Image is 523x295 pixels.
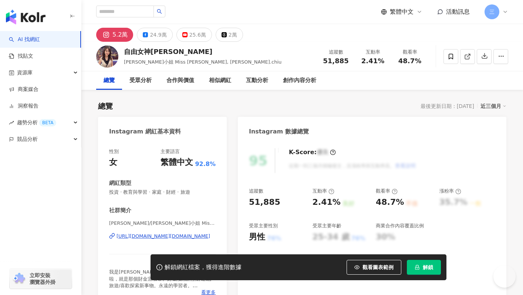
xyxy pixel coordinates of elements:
span: 92.8% [195,160,216,168]
span: 三 [489,8,495,16]
div: 創作內容分析 [283,76,316,85]
span: 48.7% [398,57,421,65]
div: 自由女神[PERSON_NAME] [124,47,281,56]
div: 48.7% [376,197,404,208]
div: 近三個月 [480,101,506,111]
span: 解鎖 [423,264,433,270]
div: 受眾主要年齡 [313,223,341,229]
span: 資源庫 [17,64,33,81]
span: 投資 · 教育與學習 · 家庭 · 財經 · 旅遊 [109,189,216,196]
div: 解鎖網紅檔案，獲得進階數據 [165,264,242,271]
div: 51,885 [249,197,280,208]
div: BETA [39,119,56,126]
div: 互動率 [313,188,334,194]
div: 繁體中文 [161,157,193,168]
span: 競品分析 [17,131,38,147]
span: search [157,9,162,14]
button: 觀看圖表範例 [347,260,401,275]
div: 相似網紅 [209,76,231,85]
span: 立即安裝 瀏覽器外掛 [30,272,55,285]
span: 繁體中文 [390,8,414,16]
div: 互動分析 [246,76,268,85]
div: 女 [109,157,117,168]
button: 24.9萬 [137,28,172,42]
button: 解鎖 [407,260,441,275]
div: 2.41% [313,197,341,208]
div: 受眾分析 [129,76,152,85]
div: Instagram 網紅基本資料 [109,128,181,136]
div: 總覽 [104,76,115,85]
div: 觀看率 [376,188,398,194]
a: 找貼文 [9,52,33,60]
div: 互動率 [359,48,387,56]
div: 2萬 [229,30,237,40]
div: 性別 [109,148,119,155]
span: rise [9,120,14,125]
a: searchAI 找網紅 [9,36,40,43]
div: 追蹤數 [249,188,263,194]
span: [PERSON_NAME]小姐 Miss [PERSON_NAME], [PERSON_NAME].chiu [124,59,281,65]
button: 2萬 [216,28,243,42]
a: chrome extension立即安裝 瀏覽器外掛 [10,269,72,289]
a: 商案媒合 [9,86,38,93]
div: 總覽 [98,101,113,111]
div: 合作與價值 [166,76,194,85]
div: 社群簡介 [109,207,131,214]
span: 51,885 [323,57,348,65]
a: [URL][DOMAIN_NAME][DOMAIN_NAME] [109,233,216,240]
button: 5.2萬 [96,28,133,42]
div: 網紅類型 [109,179,131,187]
a: 洞察報告 [9,102,38,110]
span: 2.41% [361,57,384,65]
div: 男性 [249,231,265,243]
span: lock [415,265,420,270]
button: 25.6萬 [176,28,212,42]
div: K-Score : [289,148,336,156]
div: 5.2萬 [112,30,128,40]
div: [URL][DOMAIN_NAME][DOMAIN_NAME] [117,233,210,240]
div: 觀看率 [396,48,424,56]
span: 觀看圖表範例 [362,264,394,270]
div: 最後更新日期：[DATE] [421,103,474,109]
span: 活動訊息 [446,8,470,15]
img: KOL Avatar [96,45,118,68]
div: 追蹤數 [322,48,350,56]
div: 受眾主要性別 [249,223,278,229]
div: Instagram 數據總覽 [249,128,309,136]
img: chrome extension [12,273,26,285]
span: 趨勢分析 [17,114,56,131]
img: logo [6,10,45,24]
div: 25.6萬 [189,30,206,40]
span: [PERSON_NAME]/[PERSON_NAME]小姐 Miss [PERSON_NAME] | [PERSON_NAME].chiu [109,220,216,227]
div: 24.9萬 [150,30,166,40]
div: 漲粉率 [439,188,461,194]
div: 商業合作內容覆蓋比例 [376,223,424,229]
div: 主要語言 [161,148,180,155]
